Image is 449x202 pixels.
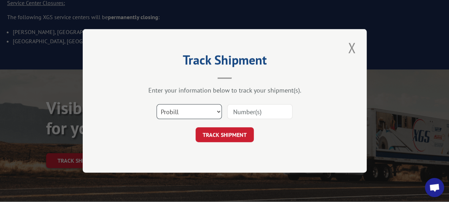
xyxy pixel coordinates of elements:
[425,178,444,197] a: Open chat
[196,128,254,142] button: TRACK SHIPMENT
[227,105,292,119] input: Number(s)
[346,38,358,57] button: Close modal
[118,86,331,95] div: Enter your information below to track your shipment(s).
[118,55,331,68] h2: Track Shipment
